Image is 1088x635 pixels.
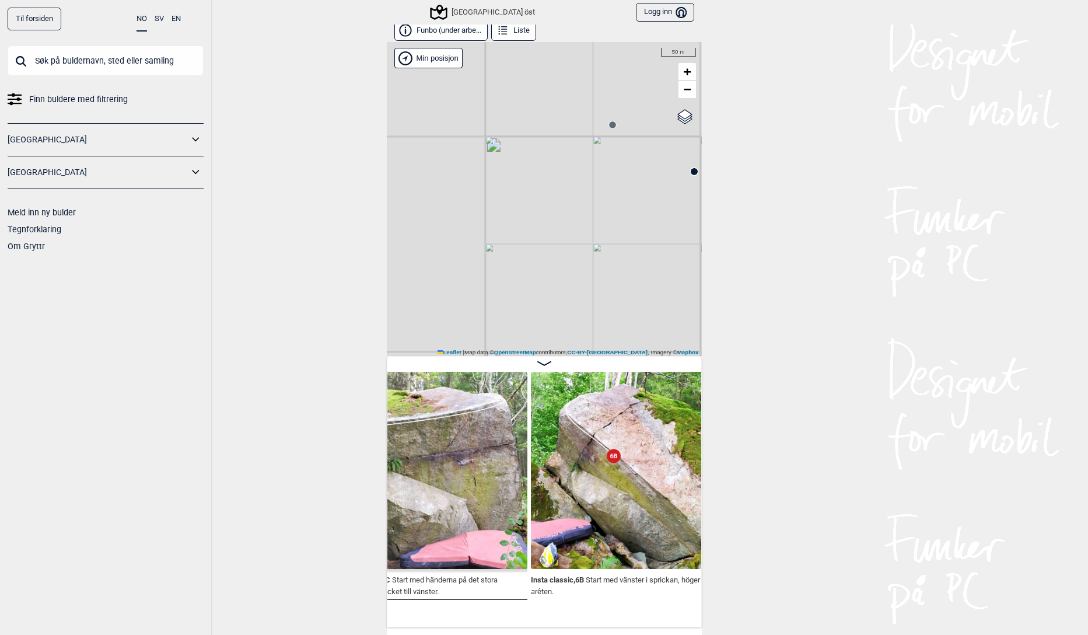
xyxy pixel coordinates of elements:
div: Map data © contributors, , Imagery © [435,348,702,357]
a: Leaflet [438,349,461,355]
span: Insta classic , 6B [531,573,584,584]
span: + [683,64,691,79]
a: [GEOGRAPHIC_DATA] [8,131,188,148]
a: Tegnforklaring [8,225,61,234]
span: Finn buldere med filtrering [29,91,128,108]
a: Finn buldere med filtrering [8,91,204,108]
button: SV [155,8,164,30]
img: Insta classic [531,372,728,569]
div: 50 m [661,48,696,57]
div: Vis min posisjon [394,48,463,68]
button: NO [137,8,147,32]
span: | [463,349,465,355]
a: OpenStreetMap [494,349,536,355]
a: Zoom in [678,63,696,81]
div: [GEOGRAPHIC_DATA] öst [432,5,535,19]
a: CC-BY-[GEOGRAPHIC_DATA] [567,349,648,355]
button: Liste [491,20,536,41]
a: Zoom out [678,81,696,98]
a: [GEOGRAPHIC_DATA] [8,164,188,181]
span: − [683,82,691,96]
a: Mapbox [677,349,699,355]
p: Start med vänster i sprickan, höger lågt på arêten. [531,575,724,596]
p: Start med händerna på det stora sidtaget. Utan blocket till vänster. [330,575,498,596]
span: Instant classic , 6C [330,573,390,584]
img: Instant classic [330,372,527,569]
a: Til forsiden [8,8,61,30]
button: Logg inn [636,3,694,22]
button: EN [172,8,181,30]
button: Funbo (under arbe... [394,20,488,41]
a: Om Gryttr [8,242,45,251]
a: Meld inn ny bulder [8,208,76,217]
input: Søk på buldernavn, sted eller samling [8,46,204,76]
a: Layers [674,104,696,130]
